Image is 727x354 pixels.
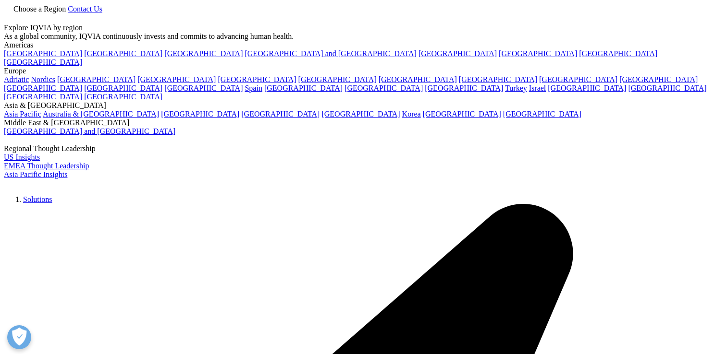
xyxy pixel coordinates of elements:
[4,75,29,83] a: Adriatic
[4,84,82,92] a: [GEOGRAPHIC_DATA]
[4,49,82,58] a: [GEOGRAPHIC_DATA]
[137,75,216,83] a: [GEOGRAPHIC_DATA]
[499,49,577,58] a: [GEOGRAPHIC_DATA]
[57,75,136,83] a: [GEOGRAPHIC_DATA]
[548,84,626,92] a: [GEOGRAPHIC_DATA]
[529,84,546,92] a: Israel
[31,75,55,83] a: Nordics
[459,75,537,83] a: [GEOGRAPHIC_DATA]
[4,41,723,49] div: Americas
[4,144,723,153] div: Regional Thought Leadership
[619,75,698,83] a: [GEOGRAPHIC_DATA]
[7,325,31,349] button: Open Preferences
[4,170,67,178] a: Asia Pacific Insights
[419,49,497,58] a: [GEOGRAPHIC_DATA]
[68,5,102,13] a: Contact Us
[298,75,377,83] a: [GEOGRAPHIC_DATA]
[4,24,723,32] div: Explore IQVIA by region
[4,153,40,161] a: US Insights
[345,84,423,92] a: [GEOGRAPHIC_DATA]
[161,110,239,118] a: [GEOGRAPHIC_DATA]
[13,5,66,13] span: Choose a Region
[218,75,296,83] a: [GEOGRAPHIC_DATA]
[23,195,52,203] a: Solutions
[84,84,162,92] a: [GEOGRAPHIC_DATA]
[4,58,82,66] a: [GEOGRAPHIC_DATA]
[503,110,581,118] a: [GEOGRAPHIC_DATA]
[379,75,457,83] a: [GEOGRAPHIC_DATA]
[4,67,723,75] div: Europe
[84,49,162,58] a: [GEOGRAPHIC_DATA]
[321,110,400,118] a: [GEOGRAPHIC_DATA]
[539,75,617,83] a: [GEOGRAPHIC_DATA]
[245,49,416,58] a: [GEOGRAPHIC_DATA] and [GEOGRAPHIC_DATA]
[4,127,175,135] a: [GEOGRAPHIC_DATA] and [GEOGRAPHIC_DATA]
[4,162,89,170] a: EMEA Thought Leadership
[579,49,657,58] a: [GEOGRAPHIC_DATA]
[4,32,723,41] div: As a global community, IQVIA continuously invests and commits to advancing human health.
[4,101,723,110] div: Asia & [GEOGRAPHIC_DATA]
[423,110,501,118] a: [GEOGRAPHIC_DATA]
[4,110,41,118] a: Asia Pacific
[4,118,723,127] div: Middle East & [GEOGRAPHIC_DATA]
[402,110,421,118] a: Korea
[164,49,243,58] a: [GEOGRAPHIC_DATA]
[4,93,82,101] a: [GEOGRAPHIC_DATA]
[425,84,503,92] a: [GEOGRAPHIC_DATA]
[264,84,343,92] a: [GEOGRAPHIC_DATA]
[241,110,320,118] a: [GEOGRAPHIC_DATA]
[628,84,706,92] a: [GEOGRAPHIC_DATA]
[43,110,159,118] a: Australia & [GEOGRAPHIC_DATA]
[84,93,162,101] a: [GEOGRAPHIC_DATA]
[164,84,243,92] a: [GEOGRAPHIC_DATA]
[505,84,527,92] a: Turkey
[245,84,262,92] a: Spain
